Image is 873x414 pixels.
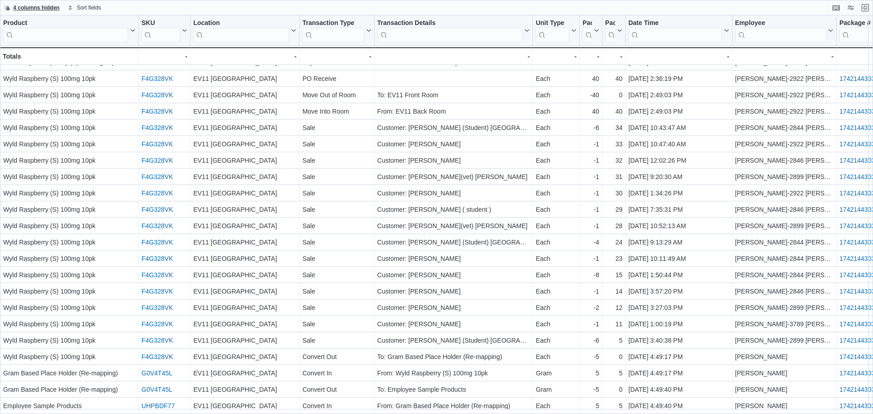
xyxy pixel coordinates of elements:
div: [PERSON_NAME] [735,368,834,379]
a: F4G328VK [141,353,173,360]
div: -5 [582,384,599,395]
div: -1 [582,220,599,231]
div: Product [3,19,128,28]
div: Sale [302,139,371,150]
div: [DATE] 10:47:40 AM [628,139,729,150]
div: Each [536,302,577,313]
div: Wyld Raspberry (S) 100mg 10pk [3,188,135,199]
div: 12 [605,302,622,313]
div: - [536,51,577,62]
a: F4G328VK [141,337,173,344]
div: [DATE] 1:00:19 PM [628,319,729,329]
a: F4G328VK [141,222,173,229]
button: Display options [845,2,856,13]
button: 4 columns hidden [0,2,63,13]
div: Transaction Type [302,19,364,28]
a: F4G328VK [141,288,173,295]
div: From: Gram Based Place Holder (Re-mapping) [377,400,530,411]
div: -6 [582,335,599,346]
div: Wyld Raspberry (S) 100mg 10pk [3,302,135,313]
div: Totals [3,51,135,62]
a: UHPBDF77 [141,402,175,409]
div: [DATE] 4:49:40 PM [628,400,729,411]
div: 40 [582,106,599,117]
div: [PERSON_NAME]-2922 [PERSON_NAME] [735,188,834,199]
div: Customer: [PERSON_NAME] [377,302,530,313]
div: [DATE] 2:36:19 PM [628,73,729,84]
div: [PERSON_NAME]-2846 [PERSON_NAME] [735,155,834,166]
div: [DATE] 10:11:49 AM [628,253,729,264]
div: - [302,51,371,62]
div: [PERSON_NAME]-2846 [PERSON_NAME] [735,204,834,215]
button: Unit Type [536,19,577,42]
div: [DATE] 1:50:44 PM [628,269,729,280]
div: Convert Out [302,384,371,395]
div: [PERSON_NAME]-2844 [PERSON_NAME] [735,269,834,280]
button: Employee [735,19,834,42]
div: Customer: [PERSON_NAME] (Student) [GEOGRAPHIC_DATA] [377,335,530,346]
div: Each [536,237,577,248]
div: [DATE] 10:43:47 AM [628,122,729,133]
div: Customer: [PERSON_NAME] [377,319,530,329]
div: -1 [582,286,599,297]
a: F4G328VK [141,91,173,99]
div: 0 [605,90,622,100]
a: F4G328VK [141,173,173,180]
div: [DATE] 3:40:38 PM [628,335,729,346]
div: Gram [536,368,577,379]
div: Sale [302,302,371,313]
a: F4G328VK [141,239,173,246]
div: [DATE] 12:02:26 PM [628,155,729,166]
div: Each [536,155,577,166]
div: Customer: [PERSON_NAME] (Student) [GEOGRAPHIC_DATA] [377,237,530,248]
div: Employee [735,19,827,42]
div: Transaction Type [302,19,364,42]
button: Transaction Details [377,19,530,42]
div: EV11 [GEOGRAPHIC_DATA] [193,188,296,199]
div: Sale [302,237,371,248]
div: Convert In [302,368,371,379]
a: F4G328VK [141,157,173,164]
div: Package Quantity Change [582,19,592,28]
div: [DATE] 4:49:17 PM [628,368,729,379]
div: - [377,51,530,62]
div: - [582,51,599,62]
div: [PERSON_NAME]-2922 [PERSON_NAME] [735,106,834,117]
div: [PERSON_NAME]-2844 [PERSON_NAME] [735,237,834,248]
a: F4G328VK [141,124,173,131]
div: Gram Based Place Holder (Re-mapping) [3,384,135,395]
div: Each [536,400,577,411]
div: SKU [141,19,180,28]
div: [PERSON_NAME]-2844 [PERSON_NAME] [735,253,834,264]
div: 40 [582,73,599,84]
div: -1 [582,171,599,182]
div: 15 [605,269,622,280]
div: 31 [605,171,622,182]
div: Customer: [PERSON_NAME] [377,253,530,264]
a: F4G328VK [141,271,173,279]
div: [PERSON_NAME]-2846 [PERSON_NAME] [735,286,834,297]
div: 28 [605,220,622,231]
div: Customer: [PERSON_NAME] [377,139,530,150]
div: Wyld Raspberry (S) 100mg 10pk [3,73,135,84]
div: Sale [302,171,371,182]
div: Customer: [PERSON_NAME] [377,188,530,199]
div: Convert In [302,400,371,411]
div: Package Total [605,19,615,28]
div: EV11 [GEOGRAPHIC_DATA] [193,319,296,329]
div: 40 [605,106,622,117]
div: Each [536,220,577,231]
div: Employee Sample Products [3,400,135,411]
div: PO Receive [302,73,371,84]
div: Each [536,335,577,346]
div: 0 [605,384,622,395]
div: To: Employee Sample Products [377,384,530,395]
button: Package Total [605,19,622,42]
div: EV11 [GEOGRAPHIC_DATA] [193,400,296,411]
div: Sale [302,319,371,329]
div: Wyld Raspberry (S) 100mg 10pk [3,286,135,297]
div: EV11 [GEOGRAPHIC_DATA] [193,73,296,84]
div: Each [536,351,577,362]
div: Sale [302,335,371,346]
div: [DATE] 2:49:03 PM [628,90,729,100]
